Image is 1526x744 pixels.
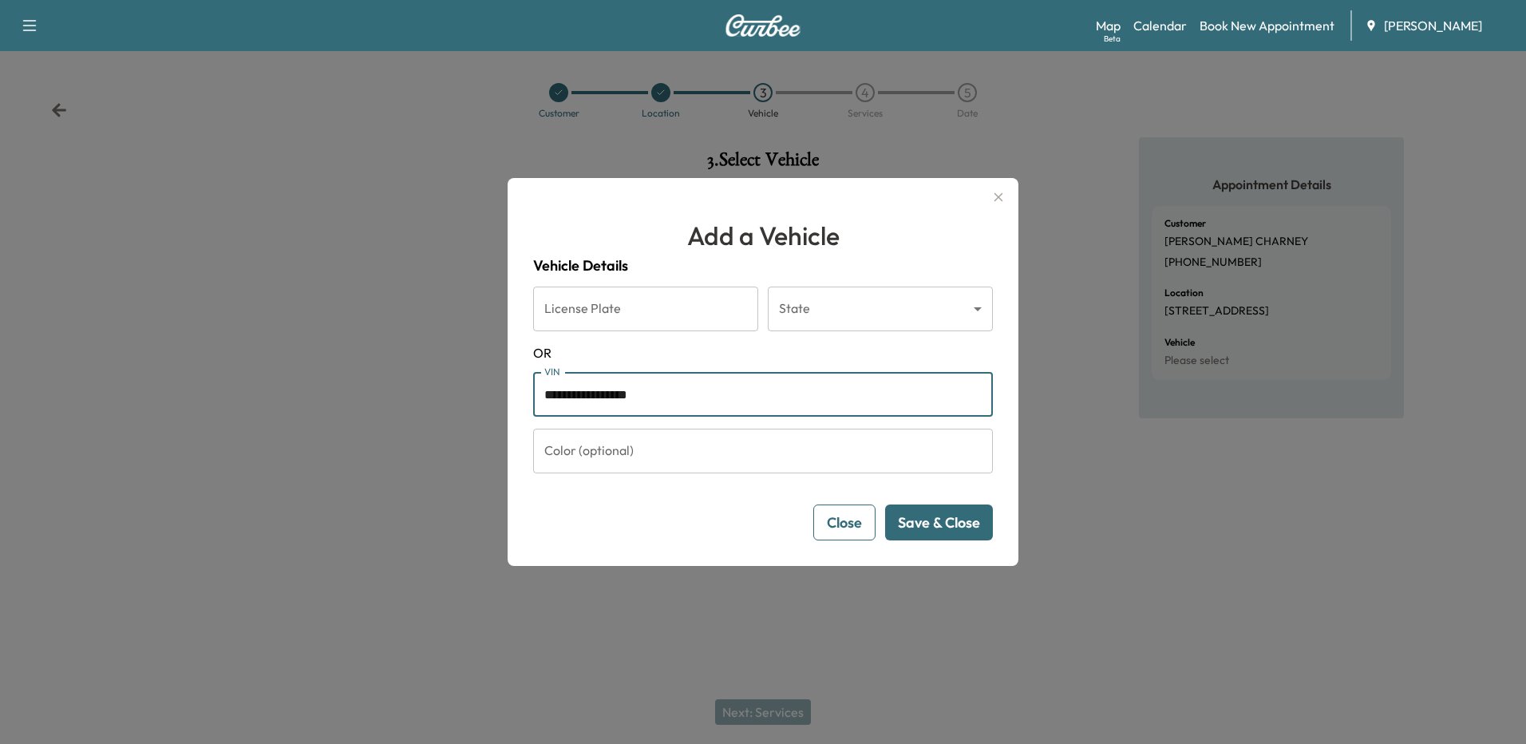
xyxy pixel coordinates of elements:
button: Close [813,505,876,540]
a: Book New Appointment [1200,16,1334,35]
span: OR [533,343,993,362]
img: Curbee Logo [725,14,801,37]
a: MapBeta [1096,16,1121,35]
span: [PERSON_NAME] [1384,16,1482,35]
button: Save & Close [885,505,993,540]
div: Beta [1104,33,1121,45]
h1: Add a Vehicle [533,216,993,255]
label: VIN [544,365,560,378]
a: Calendar [1133,16,1187,35]
h4: Vehicle Details [533,255,993,277]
